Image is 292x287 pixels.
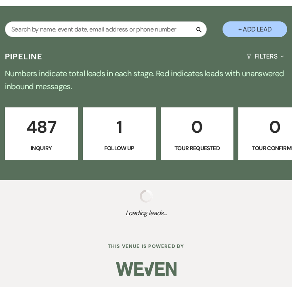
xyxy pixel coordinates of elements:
[88,144,151,153] p: Follow Up
[166,113,229,140] p: 0
[116,257,176,285] img: Weven Logo
[223,21,287,37] button: + Add Lead
[10,144,73,153] p: Inquiry
[5,21,207,37] input: Search by name, event date, email address or phone number
[5,107,78,160] a: 487Inquiry
[166,144,229,153] p: Tour Requested
[161,107,234,160] a: 0Tour Requested
[83,107,156,160] a: 1Follow Up
[243,46,287,67] button: Filters
[5,208,287,218] span: Loading leads...
[10,113,73,140] p: 487
[88,113,151,140] p: 1
[140,190,153,203] img: loading spinner
[5,51,43,62] h3: Pipeline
